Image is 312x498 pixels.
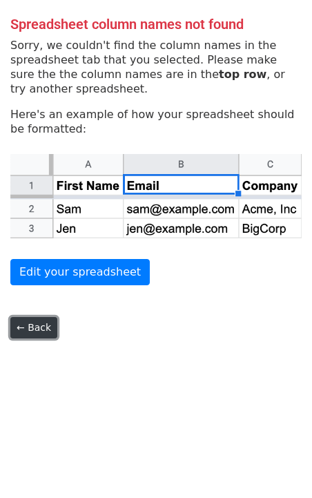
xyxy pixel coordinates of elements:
[10,154,302,239] img: google_sheets_email_column-fe0440d1484b1afe603fdd0efe349d91248b687ca341fa437c667602712cb9b1.png
[10,259,150,285] a: Edit your spreadsheet
[10,16,302,32] h4: Spreadsheet column names not found
[219,68,266,81] strong: top row
[243,432,312,498] iframe: Chat Widget
[10,107,302,136] p: Here's an example of how your spreadsheet should be formatted:
[10,317,57,338] a: ← Back
[10,38,302,96] p: Sorry, we couldn't find the column names in the spreadsheet tab that you selected. Please make su...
